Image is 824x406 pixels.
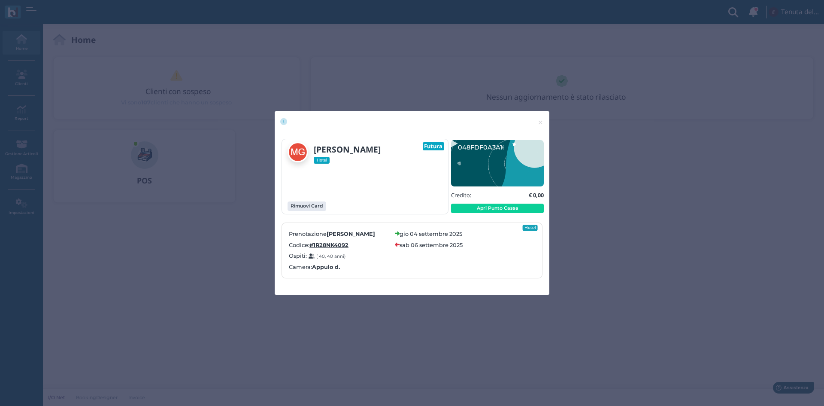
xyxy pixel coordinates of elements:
[288,142,308,162] img: Maria Grassi
[451,192,471,198] h5: Credito:
[314,157,330,164] span: Hotel
[523,225,538,231] div: Hotel
[451,204,544,213] button: Apri Punto Cassa
[314,143,381,155] b: [PERSON_NAME]
[529,191,544,199] b: € 0,00
[458,143,513,151] text: 048FDF0A3A1695
[537,117,544,128] span: ×
[424,142,442,150] b: Futura
[288,201,326,211] button: Rimuovi Card
[400,230,462,238] label: gio 04 settembre 2025
[327,231,375,237] b: [PERSON_NAME]
[288,142,402,164] a: [PERSON_NAME] Hotel
[289,230,390,238] label: Prenotazione
[25,7,57,13] span: Assistenza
